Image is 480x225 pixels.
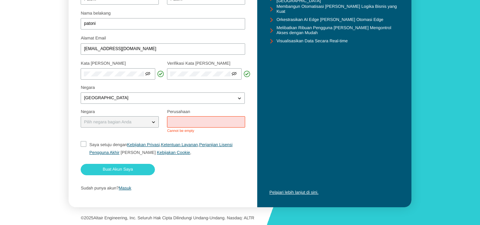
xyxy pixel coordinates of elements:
[81,36,106,41] font: Alamat Email
[119,186,131,191] a: Masuk
[161,142,198,147] a: Ketentuan Layanan
[81,186,119,191] font: Sudah punya akun?
[81,61,126,66] font: Kata [PERSON_NAME]
[269,114,399,187] iframe: Pemutar video YouTube
[81,11,110,16] font: Nama belakang
[89,142,232,155] a: Perjanjian Lisensi Pengguna Akhir
[276,25,391,35] font: Melibatkan Ribuan Pengguna [PERSON_NAME] Mengontrol Akses dengan Mudah
[93,215,254,220] font: Altair Engineering, Inc. Seluruh Hak Cipta Dilindungi Undang-Undang. Nasdaq: ALTR
[276,17,383,22] font: Orkestrasikan AI Edge [PERSON_NAME] Otomasi Edge
[127,142,160,147] a: Kebijakan Privasi
[89,142,127,147] font: Saya setuju dengan
[198,142,199,147] font: ,
[276,38,348,43] font: Visualisasikan Data Secara Real-time
[81,215,84,220] font: ©
[84,215,93,220] font: 2025
[269,190,318,195] a: Pelajari lebih lanjut di sini.
[160,142,161,147] font: ,
[276,4,397,14] font: Membangun Otomatisasi [PERSON_NAME] Logika Bisnis yang Kuat
[190,150,191,155] font: ,
[157,150,190,155] a: Kebijakan Cookie
[121,150,156,155] font: [PERSON_NAME]
[167,61,230,66] font: Verifikasi Kata [PERSON_NAME]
